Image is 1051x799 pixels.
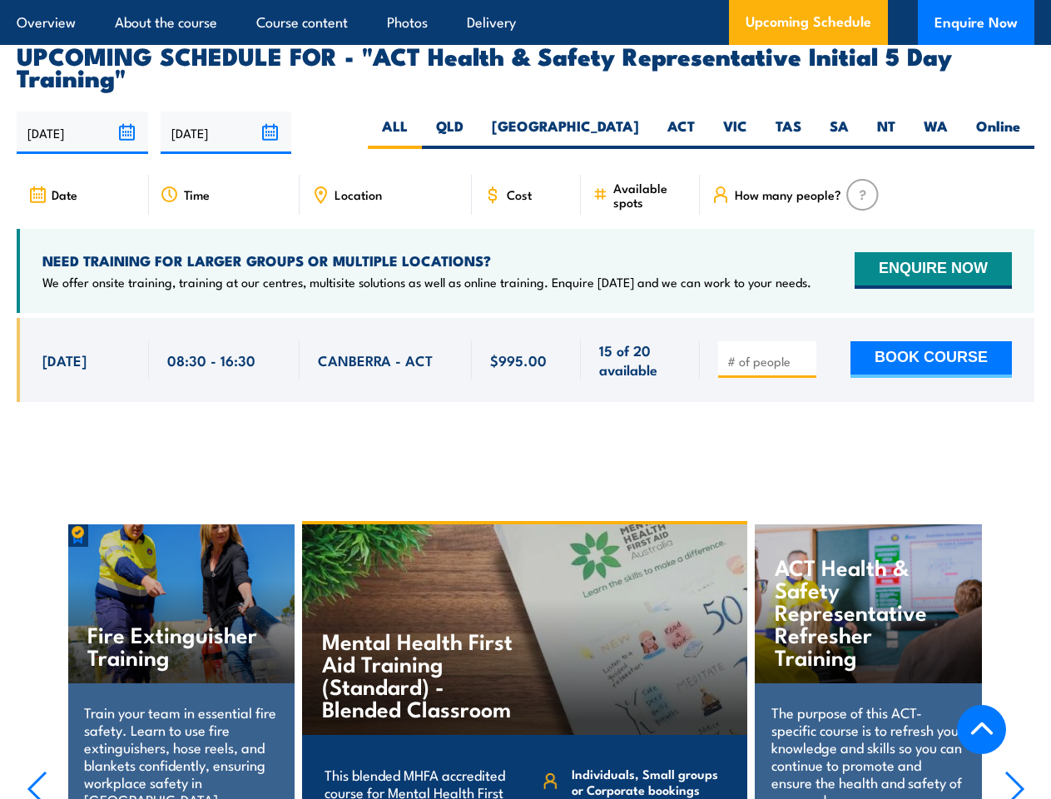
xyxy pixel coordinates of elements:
[775,555,948,667] h4: ACT Health & Safety Representative Refresher Training
[167,350,255,370] span: 08:30 - 16:30
[599,340,681,380] span: 15 of 20 available
[368,117,422,149] label: ALL
[613,181,688,209] span: Available spots
[318,350,433,370] span: CANBERRA - ACT
[17,44,1034,87] h2: UPCOMING SCHEDULE FOR - "ACT Health & Safety Representative Initial 5 Day Training"
[572,766,725,797] span: Individuals, Small groups or Corporate bookings
[507,187,532,201] span: Cost
[52,187,77,201] span: Date
[735,187,841,201] span: How many people?
[910,117,962,149] label: WA
[478,117,653,149] label: [GEOGRAPHIC_DATA]
[161,112,292,154] input: To date
[335,187,382,201] span: Location
[727,353,811,370] input: # of people
[184,187,210,201] span: Time
[709,117,761,149] label: VIC
[87,623,260,667] h4: Fire Extinguisher Training
[863,117,910,149] label: NT
[42,251,811,270] h4: NEED TRAINING FOR LARGER GROUPS OR MULTIPLE LOCATIONS?
[850,341,1012,378] button: BOOK COURSE
[422,117,478,149] label: QLD
[42,350,87,370] span: [DATE]
[962,117,1034,149] label: Online
[42,274,811,290] p: We offer onsite training, training at our centres, multisite solutions as well as online training...
[816,117,863,149] label: SA
[855,252,1012,289] button: ENQUIRE NOW
[653,117,709,149] label: ACT
[17,112,148,154] input: From date
[322,629,518,719] h4: Mental Health First Aid Training (Standard) - Blended Classroom
[490,350,547,370] span: $995.00
[761,117,816,149] label: TAS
